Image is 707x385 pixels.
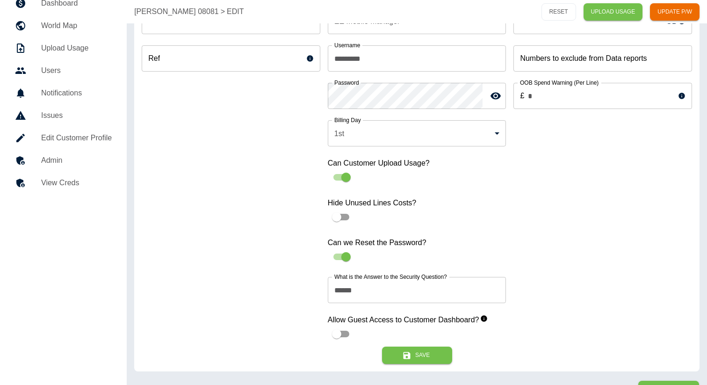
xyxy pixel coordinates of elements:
[221,6,225,17] p: >
[41,177,112,189] h5: View Creds
[134,6,219,17] a: [PERSON_NAME] 08081
[227,6,244,17] a: EDIT
[541,3,576,21] button: RESET
[7,104,119,127] a: Issues
[7,172,119,194] a: View Creds
[7,127,119,149] a: Edit Customer Profile
[486,87,505,105] button: toggle password visibility
[328,197,506,208] label: Hide Unused Lines Costs?
[328,158,506,168] label: Can Customer Upload Usage?
[41,110,112,121] h5: Issues
[7,149,119,172] a: Admin
[334,273,447,281] label: What is the Answer to the Security Question?
[334,79,359,87] label: Password
[41,43,112,54] h5: Upload Usage
[334,41,360,49] label: Username
[520,90,524,102] p: £
[7,15,119,37] a: World Map
[334,116,361,124] label: Billing Day
[7,82,119,104] a: Notifications
[41,132,112,144] h5: Edit Customer Profile
[520,79,599,87] label: OOB Spend Warning (Per Line)
[650,3,700,21] button: UPDATE P/W
[480,315,488,322] svg: When enabled, this allows guest users to view your customer dashboards.
[328,237,506,248] label: Can we Reset the Password?
[41,155,112,166] h5: Admin
[7,59,119,82] a: Users
[382,347,452,364] button: Save
[678,92,685,100] svg: This sets the warning limit for each line’s Out-of-Bundle usage and usage exceeding the limit wil...
[328,314,506,325] label: Allow Guest Access to Customer Dashboard?
[41,20,112,31] h5: World Map
[584,3,643,21] a: UPLOAD USAGE
[41,65,112,76] h5: Users
[7,37,119,59] a: Upload Usage
[328,120,506,146] div: 1st
[41,87,112,99] h5: Notifications
[306,55,314,62] svg: This is a unique reference for your use - it can be anything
